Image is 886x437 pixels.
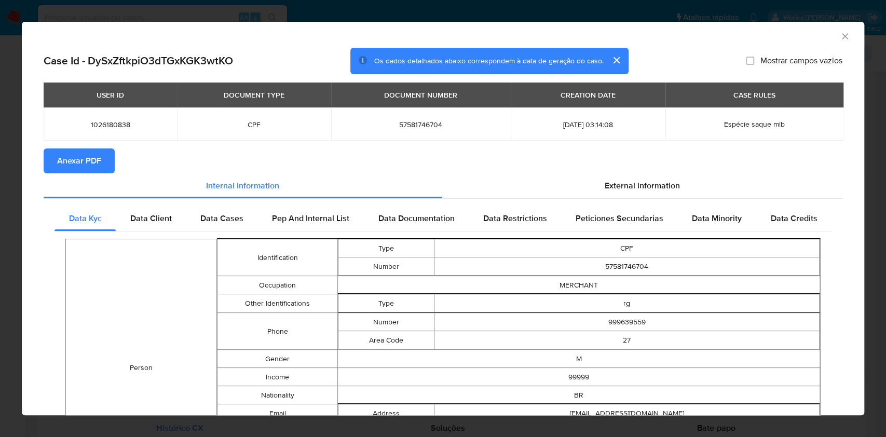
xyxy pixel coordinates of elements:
[434,313,820,331] td: 999639559
[56,120,165,129] span: 1026180838
[692,212,742,224] span: Data Minority
[44,54,233,67] h2: Case Id - DySxZftkpiO3dTGxKGK3wtKO
[44,173,842,198] div: Detailed info
[217,276,337,294] td: Occupation
[378,86,464,104] div: DOCUMENT NUMBER
[130,212,172,224] span: Data Client
[217,404,337,423] td: Email
[434,239,820,257] td: CPF
[434,257,820,276] td: 57581746704
[338,368,820,386] td: 99999
[344,120,498,129] span: 57581746704
[605,180,680,192] span: External information
[338,276,820,294] td: MERCHANT
[434,404,820,422] td: [EMAIL_ADDRESS][DOMAIN_NAME]
[206,180,279,192] span: Internal information
[69,212,102,224] span: Data Kyc
[217,294,337,313] td: Other Identifications
[604,48,629,73] button: cerrar
[840,31,849,40] button: Fechar a janela
[523,120,653,129] span: [DATE] 03:14:08
[727,86,782,104] div: CASE RULES
[200,212,243,224] span: Data Cases
[374,56,604,66] span: Os dados detalhados abaixo correspondem à data de geração do caso.
[22,22,864,415] div: closure-recommendation-modal
[554,86,622,104] div: CREATION DATE
[338,386,820,404] td: BR
[746,57,754,65] input: Mostrar campos vazios
[770,212,817,224] span: Data Credits
[338,257,434,276] td: Number
[217,239,337,276] td: Identification
[338,294,434,312] td: Type
[217,386,337,404] td: Nationality
[760,56,842,66] span: Mostrar campos vazios
[338,239,434,257] td: Type
[338,331,434,349] td: Area Code
[54,206,832,231] div: Detailed internal info
[724,119,785,129] span: Espécie saque mlb
[217,313,337,350] td: Phone
[434,294,820,312] td: rg
[378,212,454,224] span: Data Documentation
[338,313,434,331] td: Number
[217,350,337,368] td: Gender
[44,148,115,173] button: Anexar PDF
[272,212,349,224] span: Pep And Internal List
[217,86,291,104] div: DOCUMENT TYPE
[90,86,130,104] div: USER ID
[576,212,663,224] span: Peticiones Secundarias
[338,404,434,422] td: Address
[483,212,547,224] span: Data Restrictions
[338,350,820,368] td: M
[189,120,318,129] span: CPF
[434,331,820,349] td: 27
[57,149,101,172] span: Anexar PDF
[217,368,337,386] td: Income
